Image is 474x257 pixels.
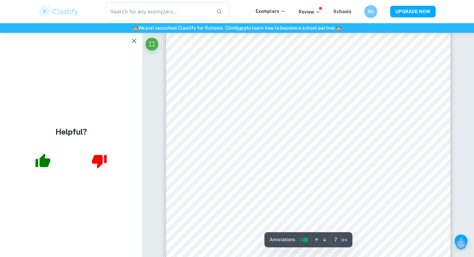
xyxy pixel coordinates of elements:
[270,236,295,243] span: Annotations
[455,234,468,247] button: Help and Feedback
[390,6,436,17] button: UPGRADE NOW
[236,25,246,31] a: here
[336,25,341,31] span: 🏫
[133,25,138,31] span: 🏫
[341,237,347,243] span: / 24
[333,9,351,14] a: Schools
[38,5,79,18] img: Clastify logo
[145,38,158,51] button: Fullscreen
[299,8,321,15] p: Review
[364,5,377,18] button: NU
[367,8,375,15] h6: NU
[55,126,87,138] h4: Helpful?
[1,24,473,32] h6: We just launched Clastify for Schools. Click to learn how to become a school partner.
[256,8,286,15] p: Exemplars
[106,3,211,21] input: Search for any exemplars...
